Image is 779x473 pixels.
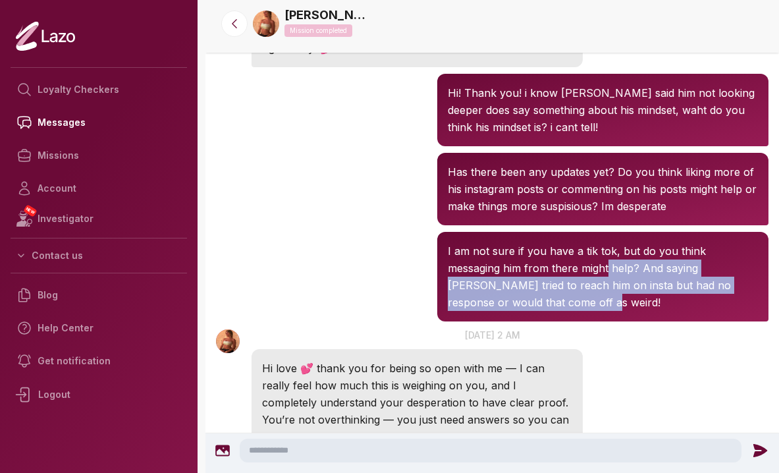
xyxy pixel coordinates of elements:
a: Account [11,172,187,205]
a: Loyalty Checkers [11,73,187,106]
button: Contact us [11,244,187,267]
a: [PERSON_NAME] [284,6,370,24]
img: 5dd41377-3645-4864-a336-8eda7bc24f8f [253,11,279,37]
a: Blog [11,279,187,312]
a: Help Center [11,312,187,345]
p: [DATE] 2 am [205,328,779,342]
div: Logout [11,377,187,412]
a: Messages [11,106,187,139]
a: Get notification [11,345,187,377]
a: Missions [11,139,187,172]
p: Hi love 💕 thank you for being so open with me — I can really feel how much this is weighing on yo... [262,360,572,445]
span: NEW [23,204,38,217]
p: I am not sure if you have a tik tok, but do you think messaging him from there might help? And sa... [448,242,758,311]
p: Has there been any updates yet? Do you think liking more of his instagram posts or commenting on ... [448,163,758,215]
p: Mission completed [284,24,352,37]
a: NEWInvestigator [11,205,187,233]
p: Hi! Thank you! i know [PERSON_NAME] said him not looking deeper does say something about his mind... [448,84,758,136]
